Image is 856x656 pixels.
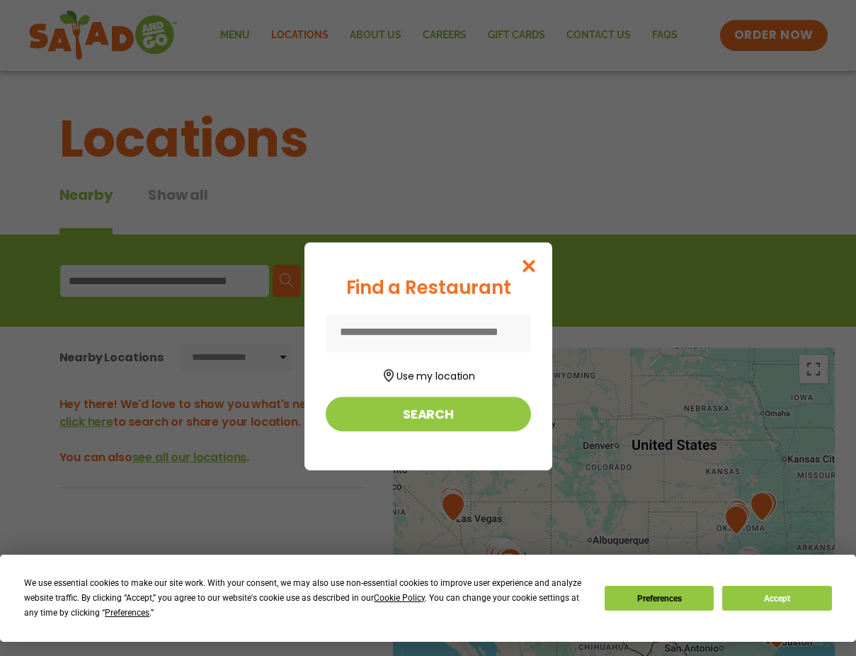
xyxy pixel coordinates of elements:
[374,593,425,603] span: Cookie Policy
[105,608,149,618] span: Preferences
[506,242,552,290] button: Close modal
[326,274,531,302] div: Find a Restaurant
[326,397,531,431] button: Search
[326,365,531,384] button: Use my location
[24,576,588,621] div: We use essential cookies to make our site work. With your consent, we may also use non-essential ...
[605,586,714,611] button: Preferences
[722,586,831,611] button: Accept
